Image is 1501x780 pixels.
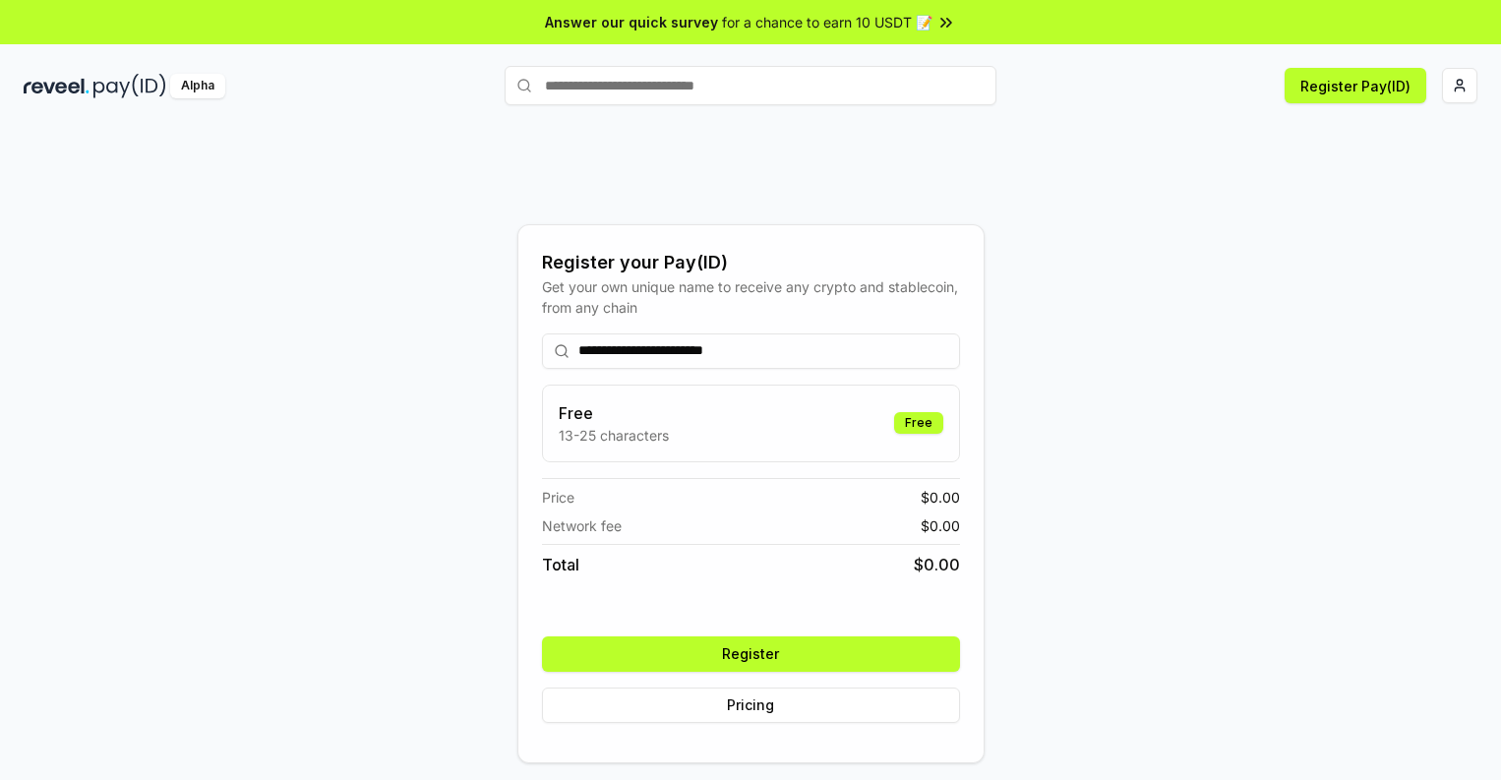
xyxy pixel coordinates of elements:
[542,487,574,508] span: Price
[542,249,960,276] div: Register your Pay(ID)
[542,636,960,672] button: Register
[914,553,960,576] span: $ 0.00
[170,74,225,98] div: Alpha
[542,553,579,576] span: Total
[559,401,669,425] h3: Free
[894,412,943,434] div: Free
[1285,68,1426,103] button: Register Pay(ID)
[545,12,718,32] span: Answer our quick survey
[559,425,669,446] p: 13-25 characters
[921,487,960,508] span: $ 0.00
[921,515,960,536] span: $ 0.00
[722,12,932,32] span: for a chance to earn 10 USDT 📝
[24,74,90,98] img: reveel_dark
[542,276,960,318] div: Get your own unique name to receive any crypto and stablecoin, from any chain
[542,515,622,536] span: Network fee
[93,74,166,98] img: pay_id
[542,688,960,723] button: Pricing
